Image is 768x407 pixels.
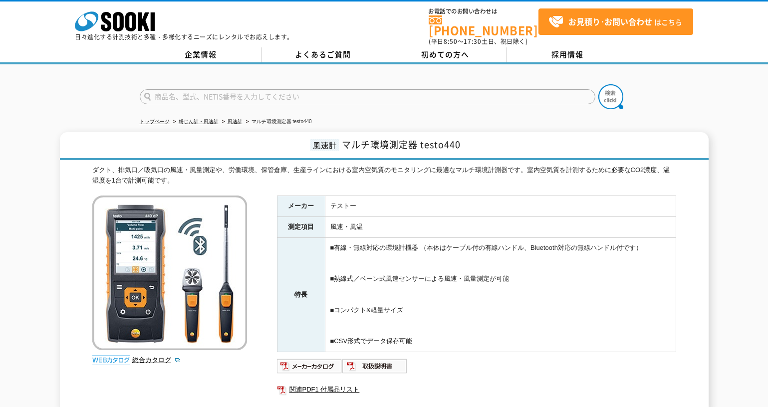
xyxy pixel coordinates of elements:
a: 企業情報 [140,47,262,62]
input: 商品名、型式、NETIS番号を入力してください [140,89,595,104]
a: 取扱説明書 [342,365,408,372]
img: btn_search.png [598,84,623,109]
strong: お見積り･お問い合わせ [568,15,652,27]
span: マルチ環境測定器 testo440 [342,138,461,151]
span: (平日 ～ 土日、祝日除く) [429,37,527,46]
a: 関連PDF1 付属品リスト [277,383,676,396]
a: [PHONE_NUMBER] [429,15,538,36]
a: 総合カタログ [132,356,181,364]
a: メーカーカタログ [277,365,342,372]
a: 風速計 [228,119,243,124]
img: マルチ環境測定器 testo440 [92,196,247,350]
div: ダクト、排気口／吸気口の風速・風量測定や、労働環境、保管倉庫、生産ラインにおける室内空気質のモニタリングに最適なマルチ環境計測器です。室内空気質を計測するために必要なCO2濃度、温湿度を1台で計... [92,165,676,186]
p: 日々進化する計測技術と多種・多様化するニーズにレンタルでお応えします。 [75,34,293,40]
span: 8:50 [444,37,458,46]
a: トップページ [140,119,170,124]
img: webカタログ [92,355,130,365]
span: お電話でのお問い合わせは [429,8,538,14]
span: はこちら [548,14,682,29]
a: お見積り･お問い合わせはこちら [538,8,693,35]
th: 測定項目 [277,217,325,238]
td: 風速・風温 [325,217,676,238]
img: メーカーカタログ [277,358,342,374]
a: 採用情報 [507,47,629,62]
span: 17:30 [464,37,482,46]
th: 特長 [277,238,325,352]
td: テストー [325,196,676,217]
li: マルチ環境測定器 testo440 [244,117,312,127]
span: 初めての方へ [421,49,469,60]
th: メーカー [277,196,325,217]
span: 風速計 [310,139,339,151]
a: 粉じん計・風速計 [179,119,219,124]
td: ■有線・無線対応の環境計機器 （本体はケーブル付の有線ハンドル、Bluetooth対応の無線ハンドル付です） ■熱線式／ベーン式風速センサーによる風速・風量測定が可能 ■コンパクト&軽量サイズ ... [325,238,676,352]
img: 取扱説明書 [342,358,408,374]
a: 初めての方へ [384,47,507,62]
a: よくあるご質問 [262,47,384,62]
